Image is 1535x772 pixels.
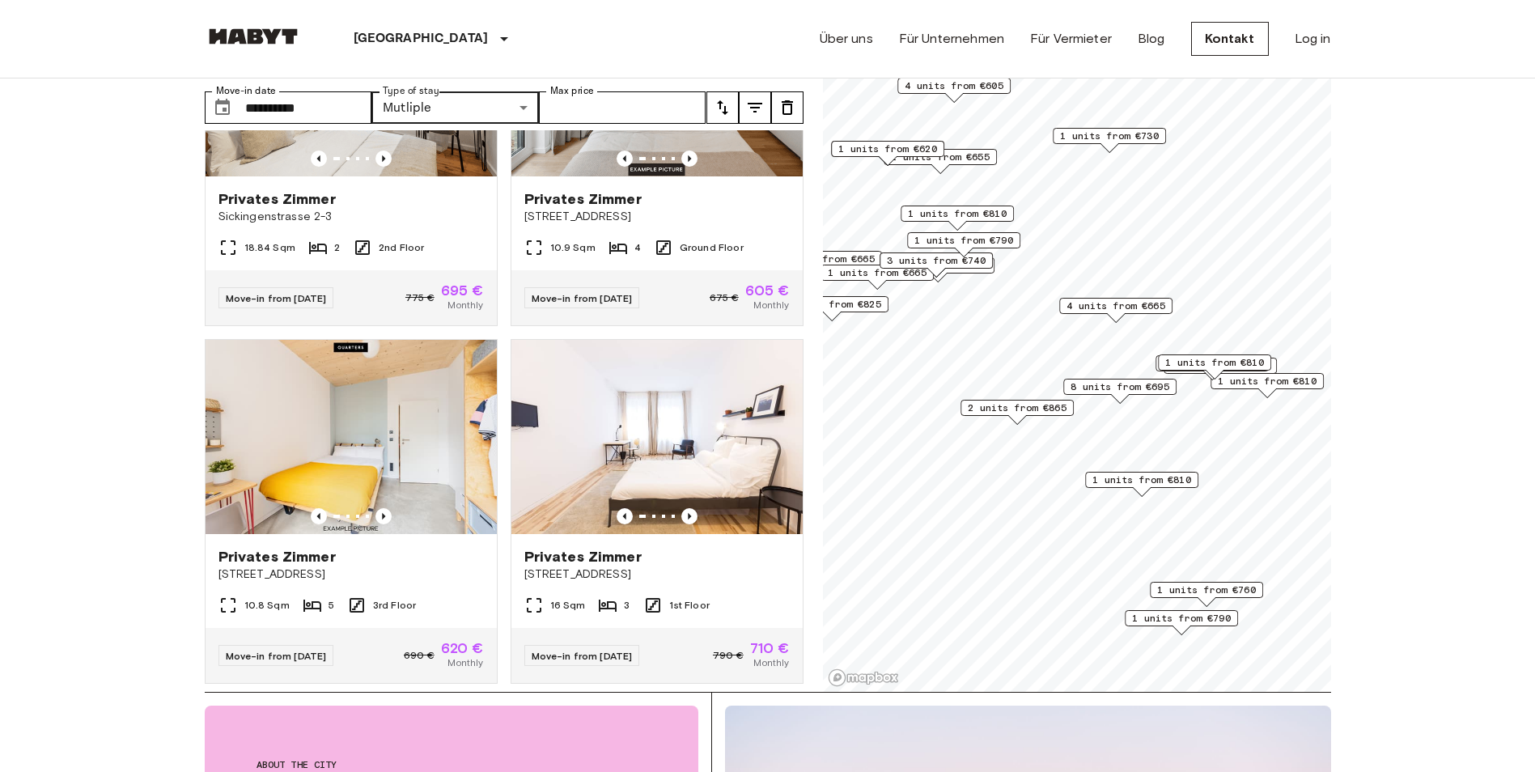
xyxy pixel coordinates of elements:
[550,240,596,255] span: 10.9 Sqm
[881,257,994,282] div: Map marker
[680,240,744,255] span: Ground Floor
[1132,611,1231,626] span: 1 units from €790
[371,91,539,124] div: Mutliple
[884,149,997,174] div: Map marker
[524,189,642,209] span: Privates Zimmer
[205,28,302,45] img: Habyt
[901,206,1014,231] div: Map marker
[776,252,875,266] span: 9 units from €665
[634,240,641,255] span: 4
[244,240,295,255] span: 18.84 Sqm
[891,150,990,164] span: 2 units from €655
[887,253,986,268] span: 3 units from €740
[617,151,633,167] button: Previous image
[1158,354,1271,380] div: Map marker
[404,648,435,663] span: 690 €
[710,291,739,305] span: 675 €
[669,598,710,613] span: 1st Floor
[311,508,327,524] button: Previous image
[334,240,340,255] span: 2
[821,265,934,290] div: Map marker
[1125,610,1238,635] div: Map marker
[750,641,790,655] span: 710 €
[218,547,336,566] span: Privates Zimmer
[550,84,594,98] label: Max price
[311,151,327,167] button: Previous image
[782,297,881,312] span: 1 units from €825
[1155,355,1269,380] div: Map marker
[820,29,873,49] a: Über uns
[244,598,290,613] span: 10.8 Sqm
[206,91,239,124] button: Choose date, selected date is 1 Dec 2025
[257,757,647,772] span: About the city
[617,508,633,524] button: Previous image
[775,296,888,321] div: Map marker
[226,292,327,304] span: Move-in from [DATE]
[226,650,327,662] span: Move-in from [DATE]
[218,189,336,209] span: Privates Zimmer
[681,508,698,524] button: Previous image
[375,151,392,167] button: Previous image
[1053,128,1166,153] div: Map marker
[713,648,744,663] span: 790 €
[1030,29,1112,49] a: Für Vermieter
[447,655,483,670] span: Monthly
[1138,29,1165,49] a: Blog
[447,298,483,312] span: Monthly
[1218,374,1317,388] span: 1 units from €810
[1164,358,1277,383] div: Map marker
[1060,129,1159,143] span: 1 units from €730
[218,566,484,583] span: [STREET_ADDRESS]
[831,141,944,166] div: Map marker
[753,298,789,312] span: Monthly
[907,232,1020,257] div: Map marker
[1085,472,1198,497] div: Map marker
[329,598,334,613] span: 5
[379,240,424,255] span: 2nd Floor
[897,78,1011,103] div: Map marker
[524,209,790,225] span: [STREET_ADDRESS]
[828,265,927,280] span: 1 units from €665
[1191,22,1269,56] a: Kontakt
[968,401,1066,415] span: 2 units from €865
[624,598,630,613] span: 3
[375,508,392,524] button: Previous image
[838,142,937,156] span: 1 units from €620
[205,339,498,684] a: Marketing picture of unit DE-01-07-007-05QPrevious imagePrevious imagePrivates Zimmer[STREET_ADDR...
[206,340,497,534] img: Marketing picture of unit DE-01-07-007-05Q
[681,151,698,167] button: Previous image
[373,598,416,613] span: 3rd Floor
[1165,355,1264,370] span: 1 units from €810
[753,655,789,670] span: Monthly
[405,291,435,305] span: 775 €
[1295,29,1331,49] a: Log in
[532,650,633,662] span: Move-in from [DATE]
[828,668,899,687] a: Mapbox logo
[441,283,484,298] span: 695 €
[1211,373,1324,398] div: Map marker
[1063,379,1177,404] div: Map marker
[532,292,633,304] span: Move-in from [DATE]
[745,283,790,298] span: 605 €
[914,233,1013,248] span: 1 units from €790
[899,29,1004,49] a: Für Unternehmen
[908,206,1007,221] span: 1 units from €810
[524,566,790,583] span: [STREET_ADDRESS]
[383,84,439,98] label: Type of stay
[706,91,739,124] button: tune
[511,339,804,684] a: Marketing picture of unit DE-01-022-001-02HPrevious imagePrevious imagePrivates Zimmer[STREET_ADD...
[905,78,1003,93] span: 4 units from €605
[354,29,489,49] p: [GEOGRAPHIC_DATA]
[216,84,276,98] label: Move-in date
[218,209,484,225] span: Sickingenstrasse 2-3
[550,598,586,613] span: 16 Sqm
[441,641,484,655] span: 620 €
[1071,380,1169,394] span: 8 units from €695
[511,340,803,534] img: Marketing picture of unit DE-01-022-001-02H
[771,91,804,124] button: tune
[960,400,1074,425] div: Map marker
[739,91,771,124] button: tune
[1092,473,1191,487] span: 1 units from €810
[880,252,993,278] div: Map marker
[1066,299,1165,313] span: 4 units from €665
